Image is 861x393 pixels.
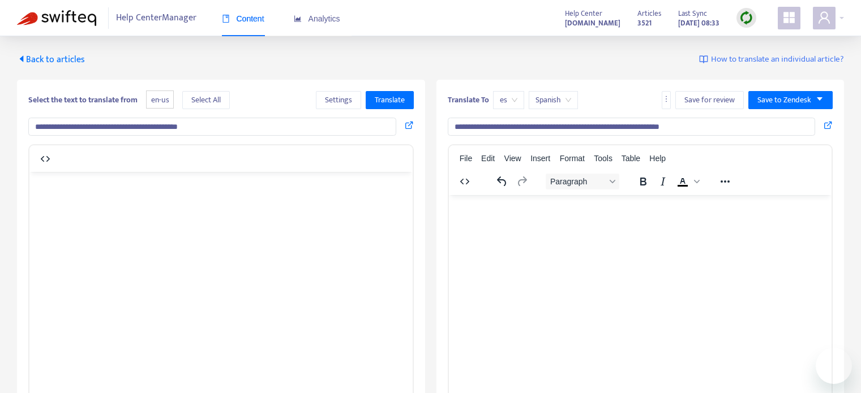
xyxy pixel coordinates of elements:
span: en-us [146,90,174,109]
span: Help [649,154,666,163]
img: image-link [699,55,708,64]
a: [DOMAIN_NAME] [565,16,620,29]
button: Save to Zendeskcaret-down [748,91,833,109]
span: Tools [594,154,612,163]
button: Select All [182,91,230,109]
span: File [460,154,473,163]
img: sync.dc5367851b00ba804db3.png [739,11,753,25]
span: Paragraph [550,177,606,186]
span: Spanish [536,92,571,109]
a: How to translate an individual article? [699,53,844,66]
span: Articles [637,7,661,20]
span: Insert [530,154,550,163]
span: Help Center [565,7,602,20]
span: View [504,154,521,163]
span: book [222,15,230,23]
button: Save for review [675,91,744,109]
span: Select All [191,94,221,106]
button: Reveal or hide additional toolbar items [716,174,735,189]
span: caret-left [17,54,26,63]
button: Translate [366,91,414,109]
b: Select the text to translate from [28,93,138,106]
span: Format [560,154,585,163]
span: How to translate an individual article? [711,53,844,66]
button: Bold [633,174,653,189]
div: Text color Black [673,174,701,189]
span: Last Sync [678,7,707,20]
span: user [817,11,831,24]
img: Swifteq [17,10,96,26]
span: Save for review [684,94,735,106]
b: Translate To [448,93,489,106]
strong: 3521 [637,17,652,29]
span: Table [622,154,640,163]
span: Content [222,14,264,23]
strong: [DOMAIN_NAME] [565,17,620,29]
strong: [DATE] 08:33 [678,17,719,29]
span: Settings [325,94,352,106]
button: Redo [512,174,532,189]
span: caret-down [816,95,824,103]
button: Italic [653,174,672,189]
span: Help Center Manager [116,7,196,29]
iframe: Botón para iniciar la ventana de mensajería [816,348,852,384]
span: Edit [481,154,495,163]
span: Translate [375,94,405,106]
span: more [662,95,670,103]
span: Save to Zendesk [757,94,811,106]
span: area-chart [294,15,302,23]
button: more [662,91,671,109]
button: Block Paragraph [546,174,619,189]
button: Undo [492,174,512,189]
span: appstore [782,11,796,24]
span: Analytics [294,14,340,23]
button: Settings [316,91,361,109]
span: es [500,92,517,109]
span: Back to articles [17,52,85,67]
